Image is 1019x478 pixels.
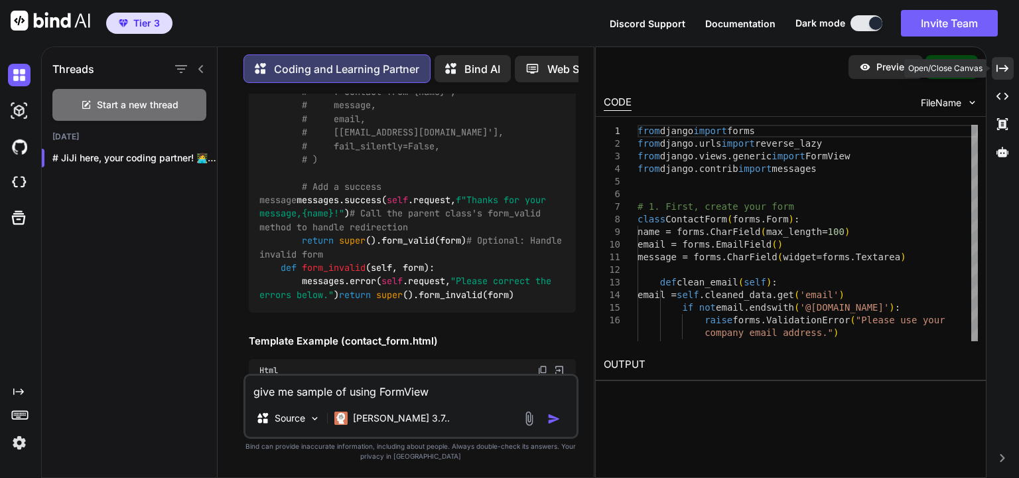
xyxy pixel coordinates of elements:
[259,194,551,219] span: f"Thanks for your message, !"
[274,61,419,77] p: Coding and Learning Partner
[789,214,794,224] span: )
[106,13,172,34] button: premiumTier 3
[859,61,871,73] img: preview
[97,98,178,112] span: Start a new thread
[302,126,504,138] span: # [[EMAIL_ADDRESS][DOMAIN_NAME]'],
[794,214,799,224] span: :
[699,302,716,313] span: not
[705,18,776,29] span: Documentation
[638,289,677,300] span: email =
[638,252,778,262] span: message = forms.CharField
[778,239,783,250] span: )
[683,302,694,313] span: if
[693,125,727,136] span: import
[259,208,546,233] span: # Call the parent class's form_valid method to handle redirection
[833,327,839,338] span: )
[904,59,986,78] div: Open/Close Canvas
[638,151,660,161] span: from
[604,200,620,213] div: 7
[610,17,685,31] button: Discord Support
[660,277,677,287] span: def
[302,100,376,112] span: # message,
[52,151,217,165] p: # JiJi here, your coding partner! 👩‍💻 ...
[339,235,366,247] span: super
[638,125,660,136] span: from
[638,138,660,149] span: from
[243,441,578,461] p: Bind can provide inaccurate information, including about people. Always double-check its answers....
[259,181,387,206] span: # Add a success message
[839,289,845,300] span: )
[302,113,366,125] span: # email,
[716,302,794,313] span: email.endswith
[732,315,850,325] span: forms.ValidationError
[596,349,986,380] h2: OUTPUT
[716,340,744,351] span: email
[275,412,305,425] p: Source
[604,137,620,150] div: 2
[11,11,90,31] img: Bind AI
[119,19,128,27] img: premium
[521,411,537,426] img: attachment
[800,289,839,300] span: 'email'
[895,302,900,313] span: :
[772,277,777,287] span: :
[677,277,738,287] span: clean_email
[921,96,961,110] span: FileName
[553,364,565,376] img: Open in Browser
[604,226,620,238] div: 9
[259,365,278,376] span: Html
[705,327,833,338] span: company email address."
[856,315,945,325] span: "Please use your
[794,289,799,300] span: (
[660,151,772,161] span: django.views.generic
[604,264,620,276] div: 12
[783,252,900,262] span: widget=forms.Textarea
[610,18,685,29] span: Discord Support
[638,201,794,212] span: # 1. First, create your form
[677,289,699,300] span: self
[638,239,772,250] span: email = forms.EmailField
[604,238,620,251] div: 10
[850,315,855,325] span: (
[845,226,850,237] span: )
[638,226,760,237] span: name = forms.CharField
[604,276,620,289] div: 13
[800,302,890,313] span: '@[DOMAIN_NAME]'
[249,334,576,349] h2: Template Example (contact_form.html)
[901,10,998,37] button: Invite Team
[638,214,665,224] span: class
[8,432,31,454] img: settings
[8,171,31,194] img: cloudideIcon
[732,214,788,224] span: forms.Form
[309,413,320,424] img: Pick Models
[660,163,738,174] span: django.contrib
[334,412,348,425] img: Claude 3.7 Sonnet (Anthropic)
[699,289,794,300] span: .cleaned_data.get
[772,239,777,250] span: (
[339,289,371,301] span: return
[683,340,716,351] span: return
[133,17,160,30] span: Tier 3
[727,214,732,224] span: (
[604,339,620,352] div: 17
[794,302,799,313] span: (
[353,412,450,425] p: [PERSON_NAME] 3.7..
[665,214,727,224] span: ContactForm
[772,151,805,161] span: import
[805,151,850,161] span: FormView
[302,208,334,220] span: {name}
[281,262,297,274] span: def
[604,301,620,314] div: 15
[604,150,620,163] div: 3
[705,315,732,325] span: raise
[381,276,403,287] span: self
[766,277,772,287] span: )
[371,262,424,274] span: self, form
[766,226,828,237] span: max_length=
[302,140,440,152] span: # fail_silently=False,
[8,135,31,158] img: githubDark
[302,235,334,247] span: return
[376,289,403,301] span: super
[660,125,694,136] span: django
[722,138,756,149] span: import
